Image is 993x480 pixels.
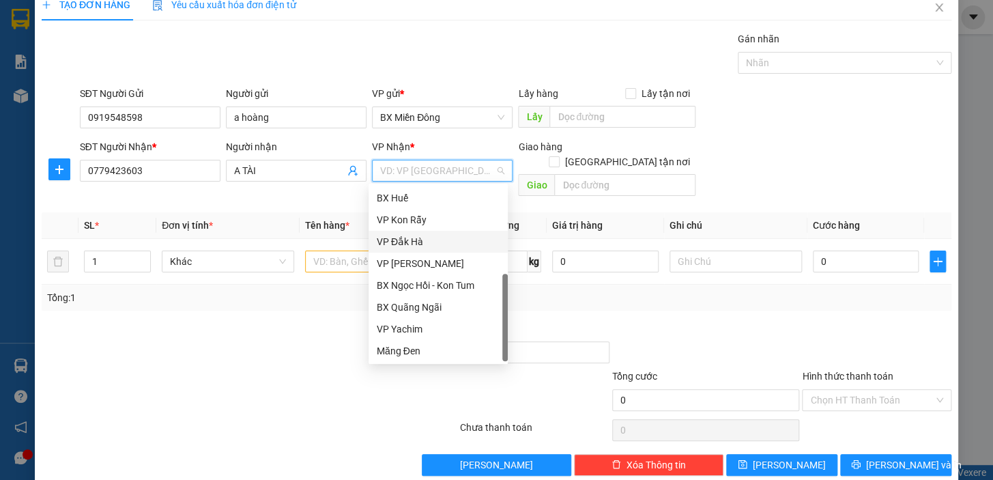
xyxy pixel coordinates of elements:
[12,13,33,27] span: Gửi:
[377,234,500,249] div: VP Đắk Hà
[612,371,657,382] span: Tổng cước
[377,190,500,206] div: BX Huế
[115,91,134,106] span: CC :
[369,274,508,296] div: BX Ngọc Hồi - Kon Tum
[84,220,95,231] span: SL
[47,290,384,305] div: Tổng: 1
[162,220,213,231] span: Đơn vị tính
[664,212,807,239] th: Ghi chú
[115,88,228,107] div: 200.000
[226,139,366,154] div: Người nhận
[518,106,549,128] span: Lấy
[117,13,149,27] span: Nhận:
[369,253,508,274] div: VP Thành Thái
[460,457,533,472] span: [PERSON_NAME]
[347,165,358,176] span: user-add
[528,251,541,272] span: kg
[117,44,227,61] div: UYÊN
[611,460,621,470] span: delete
[459,420,611,444] div: Chưa thanh toán
[380,107,504,128] span: BX Miền Đông
[840,454,951,476] button: printer[PERSON_NAME] và In
[738,460,747,470] span: save
[726,454,837,476] button: save[PERSON_NAME]
[12,12,107,44] div: BX Miền Đông
[47,251,69,272] button: delete
[813,220,860,231] span: Cước hàng
[372,86,513,101] div: VP gửi
[80,139,220,154] div: SĐT Người Nhận
[80,86,220,101] div: SĐT Người Gửi
[369,318,508,340] div: VP Yachim
[377,300,500,315] div: BX Quãng Ngãi
[377,256,500,271] div: VP [PERSON_NAME]
[518,88,558,99] span: Lấy hàng
[422,454,571,476] button: [PERSON_NAME]
[369,231,508,253] div: VP Đắk Hà
[552,251,659,272] input: 0
[636,86,695,101] span: Lấy tận nơi
[12,44,107,61] div: ÂU LẠC
[170,251,286,272] span: Khác
[377,322,500,337] div: VP Yachim
[377,343,500,358] div: Măng Đen
[670,251,802,272] input: Ghi Chú
[554,174,695,196] input: Dọc đường
[369,340,508,362] div: Măng Đen
[377,278,500,293] div: BX Ngọc Hồi - Kon Tum
[930,251,946,272] button: plus
[117,12,227,44] div: BX [PERSON_NAME]
[12,61,107,80] div: 0837173993
[518,174,554,196] span: Giao
[369,187,508,209] div: BX Huế
[802,371,893,382] label: Hình thức thanh toán
[552,220,603,231] span: Giá trị hàng
[574,454,723,476] button: deleteXóa Thông tin
[549,106,695,128] input: Dọc đường
[753,457,826,472] span: [PERSON_NAME]
[117,61,227,80] div: 0937540630
[49,164,70,175] span: plus
[369,209,508,231] div: VP Kon Rẫy
[372,141,410,152] span: VP Nhận
[305,251,437,272] input: VD: Bàn, Ghế
[866,457,962,472] span: [PERSON_NAME] và In
[48,158,70,180] button: plus
[930,256,945,267] span: plus
[377,212,500,227] div: VP Kon Rẫy
[560,154,695,169] span: [GEOGRAPHIC_DATA] tận nơi
[305,220,349,231] span: Tên hàng
[627,457,686,472] span: Xóa Thông tin
[369,296,508,318] div: BX Quãng Ngãi
[851,460,861,470] span: printer
[226,86,366,101] div: Người gửi
[518,141,562,152] span: Giao hàng
[738,33,779,44] label: Gán nhãn
[934,2,945,13] span: close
